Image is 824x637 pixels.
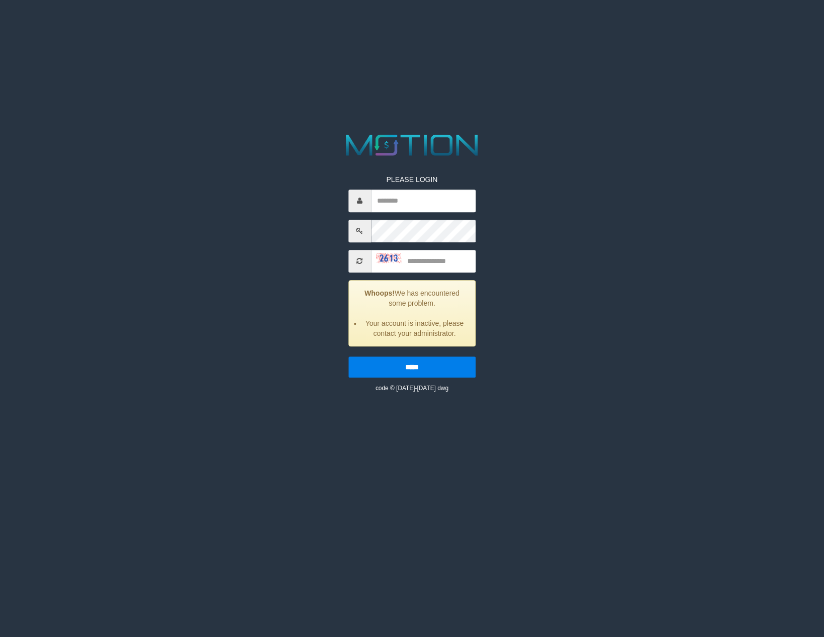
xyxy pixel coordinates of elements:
[376,385,448,392] small: code © [DATE]-[DATE] dwg
[376,253,401,263] img: captcha
[340,131,484,159] img: MOTION_logo.png
[348,280,476,346] div: We has encountered some problem.
[348,174,476,185] p: PLEASE LOGIN
[364,289,395,297] strong: Whoops!
[361,318,468,338] li: Your account is inactive, please contact your administrator.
